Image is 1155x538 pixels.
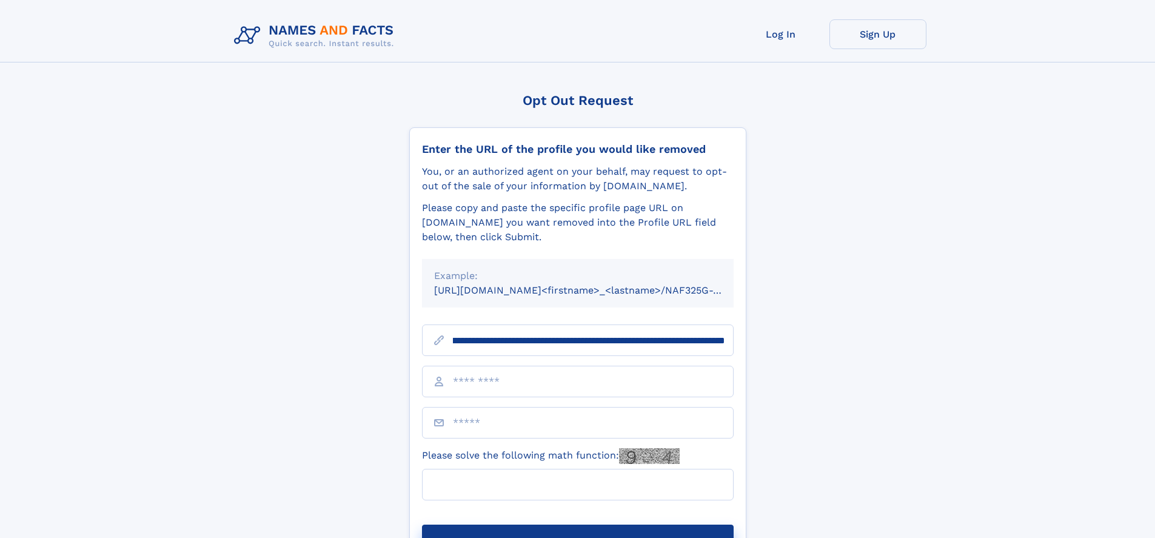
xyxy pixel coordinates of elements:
[434,284,757,296] small: [URL][DOMAIN_NAME]<firstname>_<lastname>/NAF325G-xxxxxxxx
[422,143,734,156] div: Enter the URL of the profile you would like removed
[422,164,734,193] div: You, or an authorized agent on your behalf, may request to opt-out of the sale of your informatio...
[422,448,680,464] label: Please solve the following math function:
[409,93,746,108] div: Opt Out Request
[422,201,734,244] div: Please copy and paste the specific profile page URL on [DOMAIN_NAME] you want removed into the Pr...
[434,269,721,283] div: Example:
[229,19,404,52] img: Logo Names and Facts
[829,19,926,49] a: Sign Up
[732,19,829,49] a: Log In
